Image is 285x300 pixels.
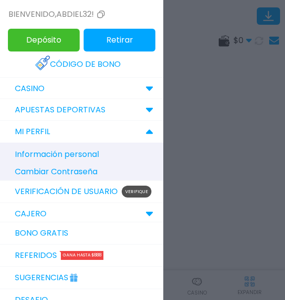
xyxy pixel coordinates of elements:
[15,104,105,116] p: Apuestas Deportivas
[15,146,158,163] p: Información personal
[84,29,155,51] button: Retirar
[8,8,107,20] div: Bienvenido , abdiel32!
[122,186,151,198] p: Verifique
[35,55,50,70] img: Redeem
[15,126,50,138] p: MI PERFIL
[15,208,47,220] p: CAJERO
[15,83,45,95] p: CASINO
[8,29,80,51] button: Depósito
[10,163,163,180] a: Cambiar Contraseña
[68,270,79,281] img: Gift
[61,251,103,260] div: Gana hasta $888
[10,146,163,163] a: Información personal
[15,163,158,180] p: Cambiar Contraseña
[35,53,128,75] a: Código de bono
